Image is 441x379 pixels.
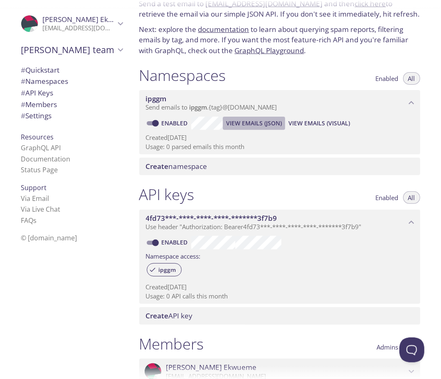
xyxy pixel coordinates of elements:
div: Quickstart [15,64,129,76]
button: View Emails (JSON) [223,117,285,130]
a: documentation [198,24,249,34]
button: Admins [372,341,404,353]
a: Documentation [21,154,71,164]
span: View Emails (Visual) [288,118,350,128]
button: All [403,191,420,204]
span: [PERSON_NAME] Ekwueme [43,15,133,24]
a: Via Live Chat [21,205,61,214]
a: Enabled [160,238,191,246]
span: Resources [21,132,54,142]
h1: Members [139,335,204,353]
div: Create API Key [139,307,420,325]
span: Quickstart [21,65,60,75]
p: [EMAIL_ADDRESS][DOMAIN_NAME] [43,24,115,32]
span: Support [21,183,47,192]
a: GraphQL API [21,143,61,152]
span: ipggm [146,94,167,103]
div: ipggm [147,263,182,276]
div: ipggm namespace [139,90,420,116]
span: Create [146,311,169,320]
span: # [21,65,26,75]
span: ipggm [154,266,181,274]
a: GraphQL Playground [235,46,304,55]
h1: API keys [139,185,195,204]
a: Status Page [21,165,58,174]
span: © [DOMAIN_NAME] [21,233,77,242]
span: # [21,76,26,86]
span: ipggm [190,103,207,111]
button: Enabled [371,72,404,85]
span: [PERSON_NAME] Ekwueme [166,363,257,372]
div: Ogbonna's team [15,39,129,61]
button: All [403,72,420,85]
span: Members [21,100,57,109]
span: # [21,111,26,120]
p: Created [DATE] [146,133,414,142]
span: Settings [21,111,52,120]
div: Members [15,99,129,110]
p: Usage: 0 parsed emails this month [146,142,414,151]
a: Enabled [160,119,191,127]
div: API Keys [15,87,129,99]
a: Via Email [21,194,49,203]
span: s [34,216,37,225]
a: FAQ [21,216,37,225]
div: Namespaces [15,76,129,87]
p: Next: explore the to learn about querying spam reports, filtering emails by tag, and more. If you... [139,24,420,56]
div: Team Settings [15,110,129,122]
div: Create namespace [139,158,420,175]
span: [PERSON_NAME] team [21,44,115,56]
div: Ogbonna Ekwueme [15,10,129,37]
p: Usage: 0 API calls this month [146,292,414,301]
span: API key [146,311,193,320]
span: # [21,88,26,98]
span: Send emails to . {tag} @[DOMAIN_NAME] [146,103,277,111]
span: Create [146,161,169,171]
span: View Emails (JSON) [226,118,282,128]
iframe: Help Scout Beacon - Open [399,337,424,362]
span: # [21,100,26,109]
button: View Emails (Visual) [285,117,353,130]
span: API Keys [21,88,54,98]
button: Enabled [371,191,404,204]
p: Created [DATE] [146,283,414,291]
span: Namespaces [21,76,69,86]
span: namespace [146,161,207,171]
h1: Namespaces [139,66,226,85]
label: Namespace access: [146,249,201,262]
